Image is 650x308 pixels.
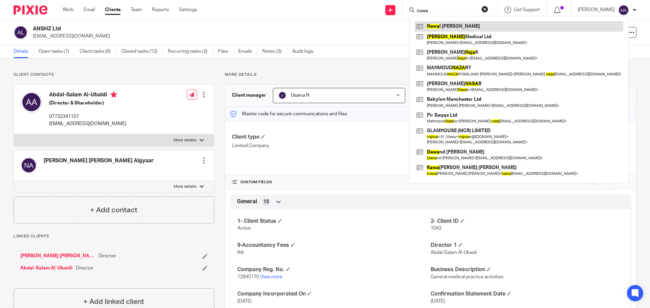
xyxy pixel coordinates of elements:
[63,6,73,13] a: Work
[431,299,445,304] span: [DATE]
[237,290,431,298] h4: Company Incorporated On
[33,25,442,32] h2: ANSHZ Ltd
[39,45,74,58] a: Open tasks (1)
[237,226,251,231] span: Active
[292,45,318,58] a: Audit logs
[14,234,214,239] p: Linked clients
[80,45,116,58] a: Client tasks (0)
[14,5,47,15] img: Pixie
[232,92,266,99] h3: Client manager
[232,134,431,141] h4: Client type
[618,5,629,16] img: svg%3E
[131,6,142,13] a: Team
[431,242,624,249] h4: Director 1
[225,72,636,77] p: More details
[14,72,214,77] p: Client contacts
[481,6,488,13] button: Clear
[21,91,42,113] img: svg%3E
[168,45,213,58] a: Recurring tasks (2)
[237,242,431,249] h4: 9-Accountancy Fees
[218,45,233,58] a: Files
[230,111,347,117] p: Master code for secure communications and files
[33,33,544,40] p: [EMAIL_ADDRESS][DOMAIN_NAME]
[431,250,477,255] span: Abdal-Salam Al-Ubaidi
[431,266,624,273] h4: Business Description
[20,265,72,271] a: Abdal-Salam Al-Ubaidi
[49,120,126,127] p: [EMAIL_ADDRESS][DOMAIN_NAME]
[291,93,309,98] span: Usama N
[76,265,93,271] span: Director
[237,198,257,205] span: General
[14,25,28,40] img: svg%3E
[49,100,126,106] h5: (Director & Shareholder)
[44,157,154,164] h4: [PERSON_NAME] [PERSON_NAME] Algyaar
[431,226,441,231] span: 1042
[431,275,503,279] span: General medical practice activities
[431,290,624,298] h4: Confirmation Statement Date
[578,6,615,13] p: [PERSON_NAME]
[49,91,126,100] h4: Abdal-Salam Al-Ubaidi
[121,45,163,58] a: Closed tasks (12)
[237,266,431,273] h4: Company Reg. No.
[49,113,126,120] p: 07732341157
[179,6,197,13] a: Settings
[90,205,137,215] h4: + Add contact
[105,6,121,13] a: Clients
[152,6,169,13] a: Reports
[20,253,95,259] a: [PERSON_NAME] [PERSON_NAME] Algyaar
[514,7,540,12] span: Get Support
[260,275,282,279] a: View more
[174,184,196,189] p: More details
[83,297,144,307] h4: + Add linked client
[278,91,286,99] img: svg%3E
[262,45,287,58] a: Notes (3)
[174,138,196,143] p: More details
[99,253,116,259] span: Director
[110,91,117,98] i: Primary
[232,142,431,149] p: Limited Company
[416,8,477,14] input: Search
[238,45,257,58] a: Emails
[237,250,244,255] span: NA
[237,218,431,225] h4: 1- Client Status
[84,6,95,13] a: Email
[14,45,34,58] a: Details
[237,299,252,304] span: [DATE]
[21,157,37,173] img: svg%3E
[263,198,269,205] span: 13
[237,275,259,279] span: 12845170
[431,218,624,225] h4: 2- Client ID
[232,180,431,185] h4: CUSTOM FIELDS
